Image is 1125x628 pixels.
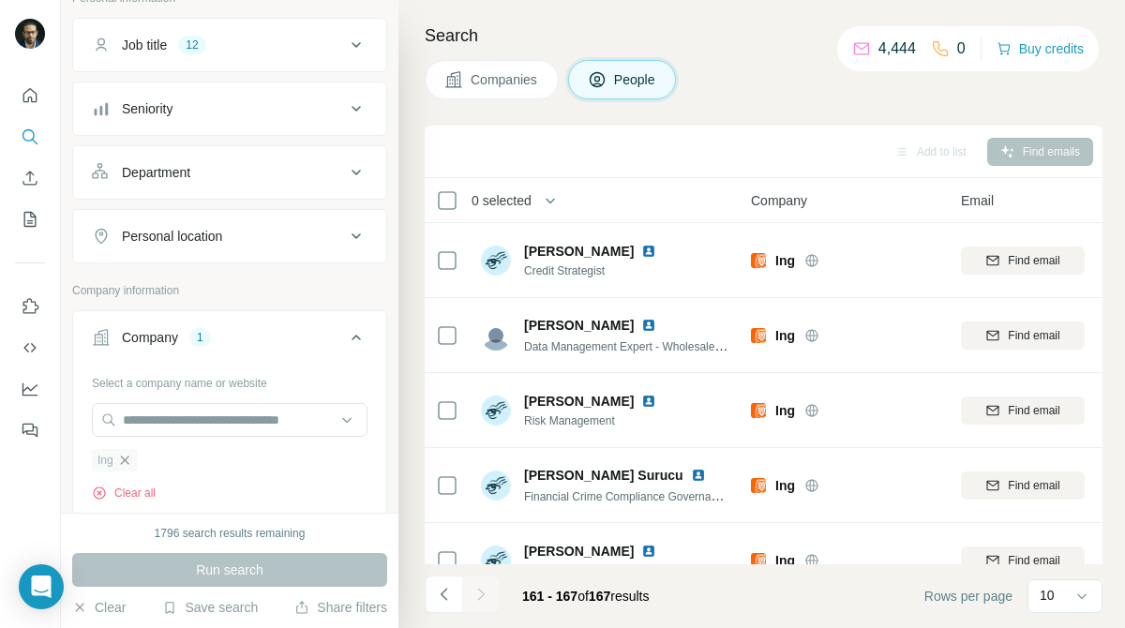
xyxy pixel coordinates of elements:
span: [PERSON_NAME] [524,316,634,335]
button: Find email [961,396,1085,425]
span: 0 selected [472,191,532,210]
button: Buy credits [997,36,1084,62]
span: Credit Advisor [524,562,679,579]
img: Avatar [15,19,45,49]
img: LinkedIn logo [691,468,706,483]
div: Job title [122,36,167,54]
img: Logo of Ing [751,478,766,493]
span: Companies [471,70,539,89]
span: Find email [1008,327,1059,344]
img: Avatar [481,546,511,576]
span: results [522,589,649,604]
span: Ing [97,452,113,469]
button: Find email [961,471,1085,500]
span: Ing [775,476,795,495]
p: 0 [957,37,966,60]
div: 1796 search results remaining [155,525,306,542]
span: Find email [1008,402,1059,419]
span: [PERSON_NAME] [524,242,634,261]
span: Rows per page [924,587,1012,606]
span: People [614,70,657,89]
button: Department [73,150,386,195]
div: Personal location [122,227,222,246]
span: [PERSON_NAME] [524,544,634,559]
img: LinkedIn logo [641,244,656,259]
button: Clear [72,598,126,617]
p: 4,444 [878,37,916,60]
button: Find email [961,247,1085,275]
p: Company information [72,282,387,299]
span: Find email [1008,477,1059,494]
img: Avatar [481,471,511,501]
button: Personal location [73,214,386,259]
span: of [577,589,589,604]
button: Find email [961,546,1085,575]
button: Company1 [73,315,386,367]
span: Find email [1008,552,1059,569]
button: Search [15,120,45,154]
div: Department [122,163,190,182]
img: Avatar [481,246,511,276]
button: Use Surfe API [15,331,45,365]
span: Financial Crime Compliance Governance & Controls [524,488,785,503]
span: Company [751,191,807,210]
button: Navigate to previous page [425,576,462,613]
span: Data Management Expert - Wholesale Banking CDO [524,338,787,353]
button: Seniority [73,86,386,131]
img: Logo of Ing [751,328,766,343]
img: Logo of Ing [751,403,766,418]
button: Find email [961,321,1085,350]
button: Quick start [15,79,45,112]
span: 167 [589,589,610,604]
span: Credit Strategist [524,262,679,279]
img: LinkedIn logo [641,544,656,559]
img: LinkedIn logo [641,318,656,333]
div: Open Intercom Messenger [19,564,64,609]
button: Use Surfe on LinkedIn [15,290,45,323]
p: 10 [1040,586,1055,605]
span: Ing [775,551,795,570]
span: [PERSON_NAME] [524,392,634,411]
button: Job title12 [73,22,386,67]
button: Clear all [92,485,156,501]
div: Select a company name or website [92,367,367,392]
span: Ing [775,326,795,345]
span: Risk Management [524,412,679,429]
img: Logo of Ing [751,253,766,268]
button: Dashboard [15,372,45,406]
button: Enrich CSV [15,161,45,195]
span: Ing [775,401,795,420]
span: [PERSON_NAME] Surucu [524,466,683,485]
div: 12 [178,37,205,53]
img: LinkedIn logo [641,394,656,409]
div: Company [122,328,178,347]
button: Save search [162,598,258,617]
span: Ing [775,251,795,270]
span: 161 - 167 [522,589,577,604]
span: Email [961,191,994,210]
span: Find email [1008,252,1059,269]
button: Share filters [294,598,387,617]
img: Avatar [481,396,511,426]
button: Feedback [15,413,45,447]
div: Seniority [122,99,172,118]
button: My lists [15,202,45,236]
h4: Search [425,22,1102,49]
img: Logo of Ing [751,553,766,568]
img: Avatar [481,321,511,351]
div: 1 [189,329,211,346]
